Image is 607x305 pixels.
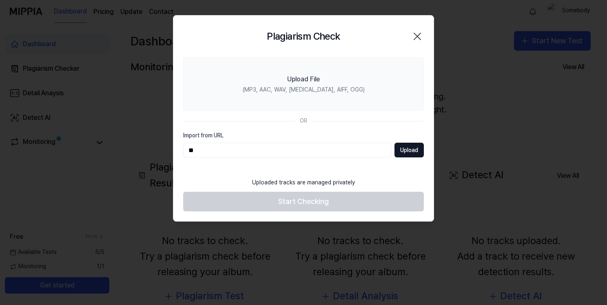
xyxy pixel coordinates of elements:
[300,117,307,125] div: OR
[243,86,365,94] div: (MP3, AAC, WAV, [MEDICAL_DATA], AIFF, OGG)
[267,29,340,44] h2: Plagiarism Check
[183,132,424,140] label: Import from URL
[394,143,424,157] button: Upload
[247,174,360,192] div: Uploaded tracks are managed privately
[287,74,320,84] div: Upload File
